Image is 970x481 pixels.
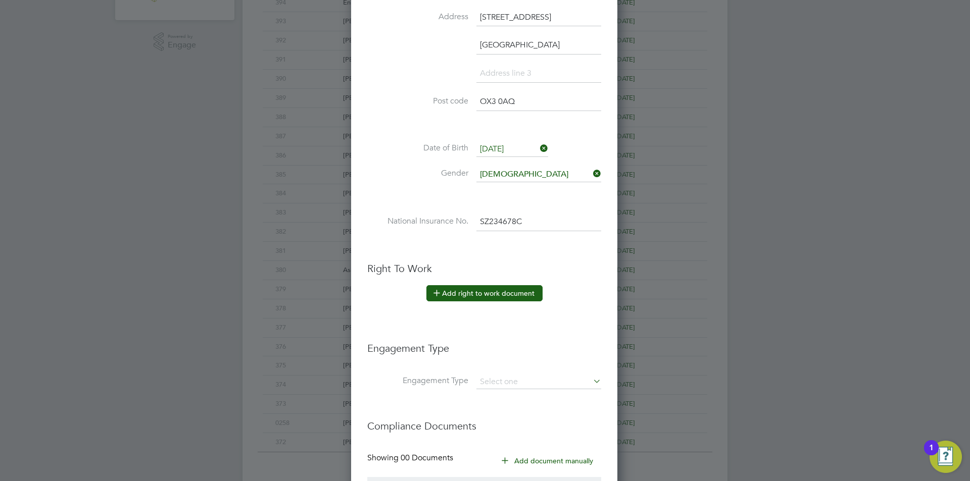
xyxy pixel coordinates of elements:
[426,285,543,301] button: Add right to work document
[367,453,455,463] div: Showing
[495,453,601,469] button: Add document manually
[476,142,548,157] input: Select one
[929,448,934,461] div: 1
[367,262,601,275] h3: Right To Work
[476,36,601,55] input: Address line 2
[476,9,601,27] input: Address line 1
[367,12,468,22] label: Address
[476,167,601,182] input: Select one
[367,143,468,153] label: Date of Birth
[367,332,601,355] h3: Engagement Type
[401,453,453,463] span: 00 Documents
[930,441,962,473] button: Open Resource Center, 1 new notification
[476,375,601,389] input: Select one
[476,65,601,83] input: Address line 3
[367,216,468,227] label: National Insurance No.
[367,376,468,386] label: Engagement Type
[367,409,601,433] h3: Compliance Documents
[367,168,468,179] label: Gender
[367,96,468,106] label: Post code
